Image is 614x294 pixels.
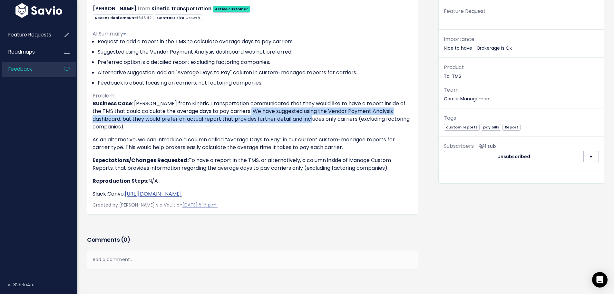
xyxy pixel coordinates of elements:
[481,124,501,130] a: pay bills
[93,92,114,99] span: Problem
[476,143,496,149] span: <p><strong>Subscribers</strong><br><br> - Ashley Melgarejo<br> </p>
[502,124,520,130] a: Report
[444,64,464,71] span: Product
[93,30,126,37] span: AI Summary
[125,190,182,198] a: [URL][DOMAIN_NAME]
[93,100,132,107] strong: Business Case
[98,38,413,46] li: Request to add a report in the TMS to calculate average days to pay carriers.
[14,3,64,18] img: logo-white.9d6f32f41409.svg
[93,157,413,172] p: To have a report in the TMS, or alternatively, a column inside of Manage Custom Reports, that pro...
[8,66,32,72] span: Feedback
[93,177,413,185] p: N/A
[87,235,418,244] h3: Comments ( )
[444,7,486,15] span: Feature Request
[185,15,200,20] span: Growth
[93,157,189,164] strong: Expectations/Changes Requested:
[93,202,218,208] span: Created by [PERSON_NAME] via Vault on
[481,124,501,131] span: pay bills
[8,48,35,55] span: Roadmaps
[444,35,599,52] p: Nice to have - Brokerage is Ok
[98,79,413,87] li: Feedback is about focusing on carriers, not factoring companies.
[93,100,413,131] p: : [PERSON_NAME] from Kinetic Transportation communicated that they would like to have a report in...
[137,15,151,20] span: 1645.42
[98,58,413,66] li: Preferred option is a detailed report excluding factoring companies.
[444,124,480,130] a: custom reports
[444,86,599,103] p: Carrier Management
[439,7,604,30] div: —
[8,31,51,38] span: Feature Requests
[87,250,418,269] div: Add a comment...
[444,63,599,80] p: Tai TMS
[444,114,456,122] span: Tags
[182,202,218,208] a: [DATE] 5:17 p.m.
[138,5,150,12] span: from
[2,62,54,76] a: Feedback
[98,69,413,76] li: Alternative suggestion: add an "Average Days to Pay" column in custom-managed reports for carriers.
[592,272,608,288] div: Open Intercom Messenger
[93,15,153,21] span: Recent deal amount:
[98,48,413,56] li: Suggested using the Vendor Payment Analysis dashboard was not preferred.
[123,236,127,244] span: 0
[155,15,202,21] span: Contract size:
[93,190,413,198] p: Slack Convo:
[502,124,520,131] span: Report
[444,86,459,94] span: Team
[93,136,413,151] p: As an alternative, we can introduce a column called “Average Days to Pay” in our current custom-m...
[215,6,248,12] strong: Active customer
[444,35,474,43] span: Importance
[444,151,584,163] button: Unsubscribed
[93,5,136,12] a: [PERSON_NAME]
[444,124,480,131] span: custom reports
[8,276,77,293] div: v.f8293e4a1
[2,27,54,42] a: Feature Requests
[151,5,211,12] a: Kinetic Transportation
[93,177,148,185] strong: Reproduction Steps:
[444,142,474,150] span: Subscribers
[2,45,54,59] a: Roadmaps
